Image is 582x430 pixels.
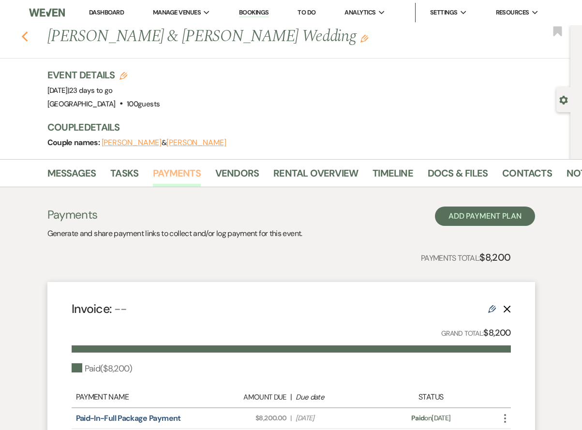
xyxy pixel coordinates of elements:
[47,25,462,48] h1: [PERSON_NAME] & [PERSON_NAME] Wedding
[296,392,372,403] div: Due date
[377,391,484,403] div: Status
[483,327,510,339] strong: $8,200
[114,301,127,317] span: --
[239,8,269,17] a: Bookings
[127,99,160,109] span: 100 guests
[102,138,226,148] span: &
[89,8,124,16] a: Dashboard
[102,139,162,147] button: [PERSON_NAME]
[47,86,113,95] span: [DATE]
[110,165,138,187] a: Tasks
[559,95,568,104] button: Open lead details
[210,413,286,423] span: $8,200.00
[377,413,484,423] div: on [DATE]
[47,207,302,223] h3: Payments
[430,8,458,17] span: Settings
[215,165,259,187] a: Vendors
[72,300,127,317] h4: Invoice:
[47,68,160,82] h3: Event Details
[411,414,424,422] span: Paid
[76,391,205,403] div: Payment Name
[435,207,535,226] button: Add Payment Plan
[205,391,377,403] div: |
[360,34,368,43] button: Edit
[210,392,286,403] div: Amount Due
[496,8,529,17] span: Resources
[373,165,413,187] a: Timeline
[296,413,372,423] span: [DATE]
[47,120,561,134] h3: Couple Details
[344,8,375,17] span: Analytics
[76,413,181,423] a: Paid-In-Full Package Payment
[421,250,511,265] p: Payments Total:
[441,326,511,340] p: Grand Total:
[69,86,113,95] span: 23 days to go
[47,227,302,240] p: Generate and share payment links to collect and/or log payment for this event.
[153,8,201,17] span: Manage Venues
[47,99,116,109] span: [GEOGRAPHIC_DATA]
[153,165,201,187] a: Payments
[290,413,291,423] span: |
[72,362,132,375] div: Paid ( $8,200 )
[502,165,552,187] a: Contacts
[68,86,113,95] span: |
[273,165,358,187] a: Rental Overview
[298,8,315,16] a: To Do
[47,165,96,187] a: Messages
[166,139,226,147] button: [PERSON_NAME]
[47,137,102,148] span: Couple names:
[428,165,488,187] a: Docs & Files
[29,2,65,23] img: Weven Logo
[479,251,510,264] strong: $8,200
